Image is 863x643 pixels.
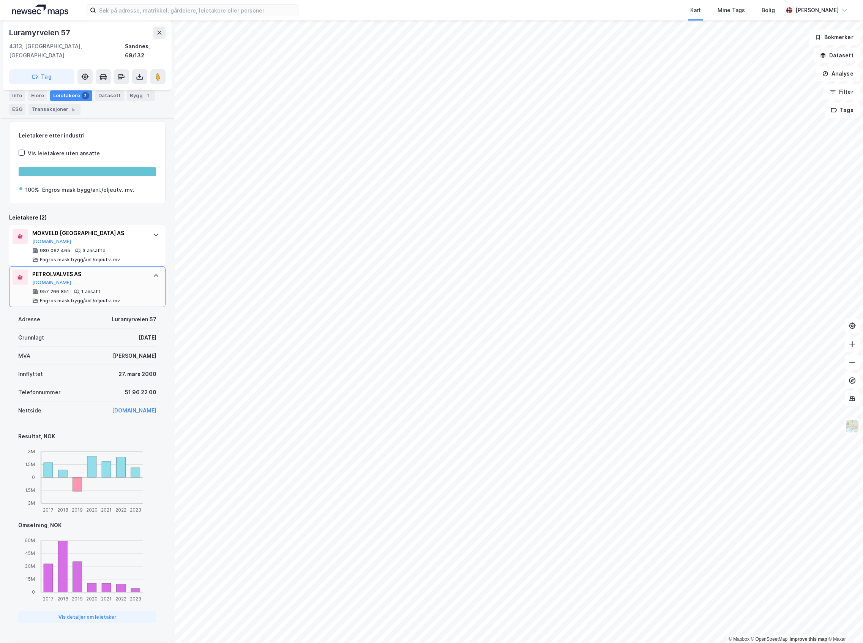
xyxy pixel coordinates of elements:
[86,507,98,513] tspan: 2020
[125,388,156,397] div: 51 96 22 00
[25,461,35,467] tspan: 1.5M
[18,406,41,415] div: Nettside
[101,507,112,513] tspan: 2021
[72,596,83,602] tspan: 2019
[40,248,70,254] div: 980 062 465
[130,507,141,513] tspan: 2023
[28,90,47,101] div: Eiere
[32,280,71,286] button: [DOMAIN_NAME]
[18,351,30,360] div: MVA
[718,6,745,15] div: Mine Tags
[86,596,98,602] tspan: 2020
[18,521,156,530] div: Omsetning, NOK
[112,315,156,324] div: Luramyrveien 57
[127,90,155,101] div: Bygg
[9,69,74,84] button: Tag
[57,596,68,602] tspan: 2018
[32,474,35,480] tspan: 0
[113,351,156,360] div: [PERSON_NAME]
[82,248,106,254] div: 3 ansatte
[70,106,77,113] div: 5
[72,507,83,513] tspan: 2019
[18,611,156,623] button: Vis detaljer om leietaker
[32,229,145,238] div: MOKVELD [GEOGRAPHIC_DATA] AS
[81,289,101,295] div: 1 ansatt
[751,637,788,642] a: OpenStreetMap
[101,596,112,602] tspan: 2021
[32,589,35,595] tspan: 0
[26,576,35,582] tspan: 15M
[28,449,35,454] tspan: 3M
[50,90,92,101] div: Leietakere
[9,213,166,222] div: Leietakere (2)
[18,388,60,397] div: Telefonnummer
[18,432,156,441] div: Resultat, NOK
[25,550,35,556] tspan: 45M
[762,6,775,15] div: Bolig
[115,507,126,513] tspan: 2022
[25,500,35,506] tspan: -3M
[825,607,863,643] iframe: Chat Widget
[9,104,25,115] div: ESG
[23,487,35,493] tspan: -1.5M
[28,104,80,115] div: Transaksjoner
[82,92,89,100] div: 2
[57,507,68,513] tspan: 2018
[144,92,152,100] div: 1
[125,42,166,60] div: Sandnes, 69/132
[43,596,54,602] tspan: 2017
[40,289,69,295] div: 957 266 851
[40,257,121,263] div: Engros mask bygg/anl./oljeutv. mv.
[845,419,860,433] img: Z
[729,637,749,642] a: Mapbox
[9,42,125,60] div: 4313, [GEOGRAPHIC_DATA], [GEOGRAPHIC_DATA]
[690,6,701,15] div: Kart
[40,298,121,304] div: Engros mask bygg/anl./oljeutv. mv.
[814,48,860,63] button: Datasett
[19,131,156,140] div: Leietakere etter industri
[9,90,25,101] div: Info
[816,66,860,81] button: Analyse
[43,507,54,513] tspan: 2017
[139,333,156,342] div: [DATE]
[825,607,863,643] div: Kontrollprogram for chat
[12,5,68,16] img: logo.a4113a55bc3d86da70a041830d287a7e.svg
[25,185,39,194] div: 100%
[18,315,40,324] div: Adresse
[9,27,72,39] div: Luramyrveien 57
[824,84,860,100] button: Filter
[790,637,827,642] a: Improve this map
[825,103,860,118] button: Tags
[118,370,156,379] div: 27. mars 2000
[25,563,35,569] tspan: 30M
[115,596,126,602] tspan: 2022
[42,185,134,194] div: Engros mask bygg/anl./oljeutv. mv.
[130,596,141,602] tspan: 2023
[18,370,43,379] div: Innflyttet
[32,239,71,245] button: [DOMAIN_NAME]
[809,30,860,45] button: Bokmerker
[96,5,299,16] input: Søk på adresse, matrikkel, gårdeiere, leietakere eller personer
[28,149,100,158] div: Vis leietakere uten ansatte
[112,407,156,414] a: [DOMAIN_NAME]
[18,333,44,342] div: Grunnlagt
[32,270,145,279] div: PETROLVALVES AS
[95,90,124,101] div: Datasett
[25,537,35,543] tspan: 60M
[795,6,839,15] div: [PERSON_NAME]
